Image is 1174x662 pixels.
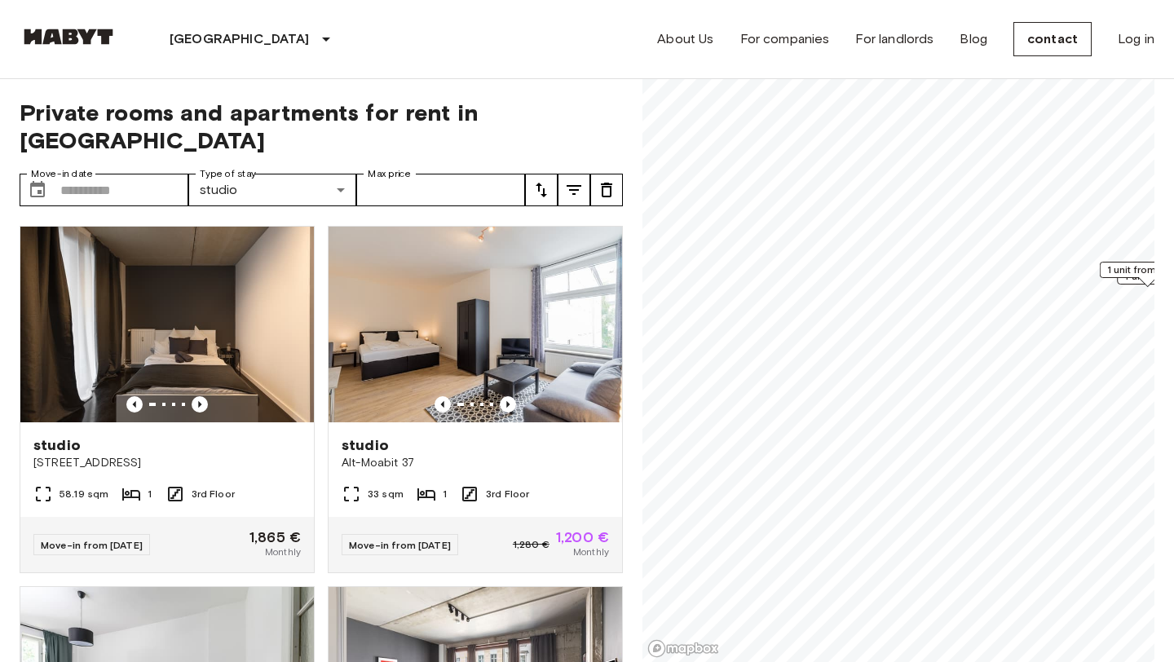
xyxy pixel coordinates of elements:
[20,227,314,422] img: Marketing picture of unit DE-01-049-013-01H
[20,226,315,573] a: Marketing picture of unit DE-01-049-013-01HPrevious imagePrevious imagestudio[STREET_ADDRESS]58.1...
[200,182,238,197] font: studio
[443,488,447,500] font: 1
[328,226,623,573] a: Marketing picture of unit DE-01-087-003-01HPrevious imagePrevious imagestudioAlt-Moabit 3733 sqm1...
[21,174,54,206] button: Choose date
[513,538,549,550] font: 1,280 €
[486,488,529,500] font: 3rd Floor
[170,31,310,46] font: [GEOGRAPHIC_DATA]
[500,396,516,413] button: Previous image
[556,528,609,546] font: 1,200 €
[33,456,141,470] font: [STREET_ADDRESS]
[573,545,609,558] font: Monthly
[87,488,108,500] font: sqm
[647,639,719,658] a: Mapbox logo
[435,396,451,413] button: Previous image
[590,174,623,206] button: tune
[349,539,451,551] font: Move-in from [DATE]
[249,528,301,546] font: 1,865 €
[960,29,987,49] a: Blog
[558,174,590,206] button: tune
[740,29,830,49] a: For companies
[41,539,143,551] font: Move-in from [DATE]
[855,31,933,46] font: For landlords
[1118,31,1154,46] font: Log in
[31,168,93,179] font: Move-in date
[855,29,933,49] a: For landlords
[1013,22,1092,56] a: contact
[329,227,622,422] img: Marketing picture of unit DE-01-087-003-01H
[342,436,389,454] font: studio
[192,396,208,413] button: Previous image
[960,31,987,46] font: Blog
[368,488,379,500] font: 33
[200,168,256,179] font: Type of stay
[342,456,414,470] font: Alt-Moabit 37
[126,396,143,413] button: Previous image
[265,545,301,558] font: Monthly
[657,29,713,49] a: About Us
[33,436,81,454] font: studio
[740,31,830,46] font: For companies
[148,488,152,500] font: 1
[20,99,479,154] font: Private rooms and apartments for rent in [GEOGRAPHIC_DATA]
[1118,29,1154,49] a: Log in
[657,31,713,46] font: About Us
[1027,31,1078,46] font: contact
[382,488,403,500] font: sqm
[20,29,117,45] img: Habyt
[525,174,558,206] button: tune
[60,488,85,500] font: 58.19
[192,488,235,500] font: 3rd Floor
[368,168,412,179] font: Max price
